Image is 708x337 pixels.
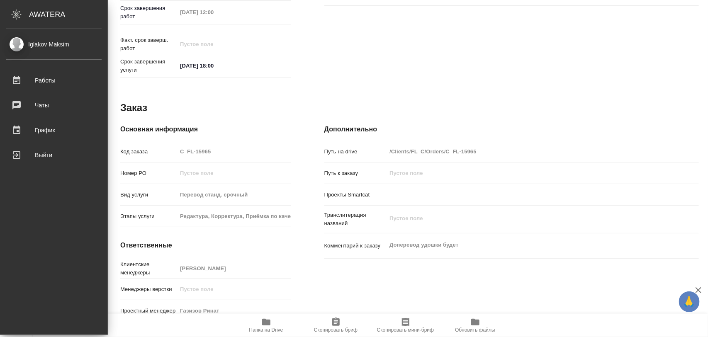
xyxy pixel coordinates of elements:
[120,101,147,114] h2: Заказ
[120,4,177,21] p: Срок завершения работ
[324,211,387,228] p: Транслитерация названий
[120,124,291,134] h4: Основная информация
[29,6,108,23] div: AWATERA
[301,314,371,337] button: Скопировать бриф
[371,314,440,337] button: Скопировать мини-бриф
[324,169,387,177] p: Путь к заказу
[387,238,667,252] textarea: Доперевод удошки будет
[679,291,700,312] button: 🙏
[177,145,291,158] input: Пустое поле
[249,327,283,333] span: Папка на Drive
[2,145,106,165] a: Выйти
[120,285,177,293] p: Менеджеры верстки
[120,240,291,250] h4: Ответственные
[120,260,177,277] p: Клиентские менеджеры
[120,191,177,199] p: Вид услуги
[177,38,250,50] input: Пустое поле
[177,60,250,72] input: ✎ Введи что-нибудь
[314,327,358,333] span: Скопировать бриф
[324,242,387,250] p: Комментарий к заказу
[177,305,291,317] input: Пустое поле
[120,307,177,315] p: Проектный менеджер
[2,70,106,91] a: Работы
[324,191,387,199] p: Проекты Smartcat
[682,293,696,310] span: 🙏
[455,327,495,333] span: Обновить файлы
[120,212,177,221] p: Этапы услуги
[177,189,291,201] input: Пустое поле
[2,95,106,116] a: Чаты
[120,169,177,177] p: Номер РО
[324,148,387,156] p: Путь на drive
[377,327,434,333] span: Скопировать мини-бриф
[120,58,177,74] p: Срок завершения услуги
[6,40,102,49] div: Iglakov Maksim
[324,124,699,134] h4: Дополнительно
[177,262,291,274] input: Пустое поле
[177,210,291,222] input: Пустое поле
[440,314,510,337] button: Обновить файлы
[120,148,177,156] p: Код заказа
[2,120,106,141] a: График
[6,149,102,161] div: Выйти
[6,99,102,112] div: Чаты
[120,36,177,53] p: Факт. срок заверш. работ
[177,167,291,179] input: Пустое поле
[177,6,250,18] input: Пустое поле
[387,167,667,179] input: Пустое поле
[6,124,102,136] div: График
[177,283,291,295] input: Пустое поле
[387,145,667,158] input: Пустое поле
[6,74,102,87] div: Работы
[231,314,301,337] button: Папка на Drive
